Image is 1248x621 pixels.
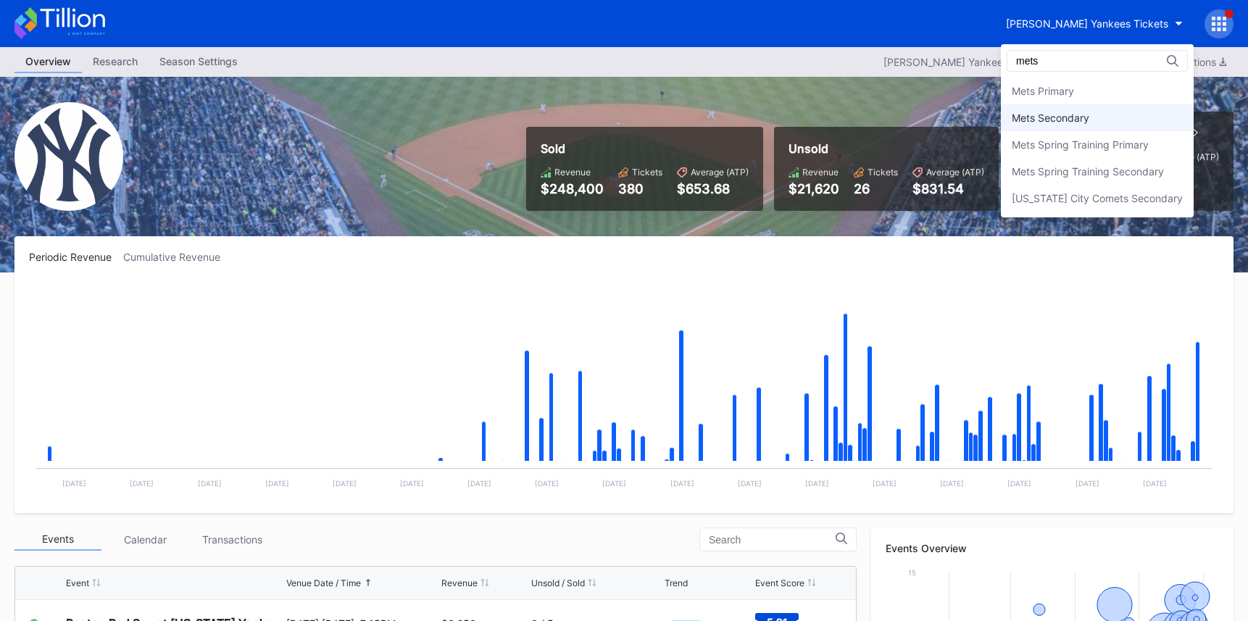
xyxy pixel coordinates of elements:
[1012,112,1089,124] div: Mets Secondary
[1016,55,1143,67] input: Search
[1012,165,1164,178] div: Mets Spring Training Secondary
[1012,192,1183,204] div: [US_STATE] City Comets Secondary
[1012,85,1074,97] div: Mets Primary
[1012,138,1149,151] div: Mets Spring Training Primary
